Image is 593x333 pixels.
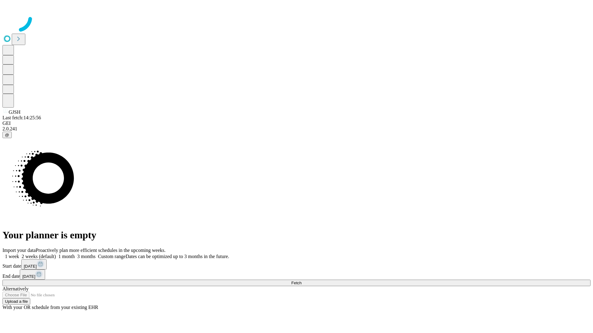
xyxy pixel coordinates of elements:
[2,286,28,291] span: Alternatively
[77,254,95,259] span: 3 months
[22,274,35,279] span: [DATE]
[2,126,591,132] div: 2.0.241
[2,298,30,305] button: Upload a file
[2,280,591,286] button: Fetch
[5,254,19,259] span: 1 week
[2,259,591,269] div: Start date
[291,281,301,285] span: Fetch
[2,269,591,280] div: End date
[24,264,37,269] span: [DATE]
[2,121,591,126] div: GEI
[21,259,47,269] button: [DATE]
[22,254,56,259] span: 2 weeks (default)
[5,133,9,137] span: @
[36,248,166,253] span: Proactively plan more efficient schedules in the upcoming weeks.
[2,305,98,310] span: With your OR schedule from your existing EHR
[20,269,45,280] button: [DATE]
[2,115,41,120] span: Last fetch: 14:25:56
[2,132,12,138] button: @
[126,254,229,259] span: Dates can be optimized up to 3 months in the future.
[2,248,36,253] span: Import your data
[58,254,75,259] span: 1 month
[9,109,20,115] span: GJSH
[2,229,591,241] h1: Your planner is empty
[98,254,125,259] span: Custom range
